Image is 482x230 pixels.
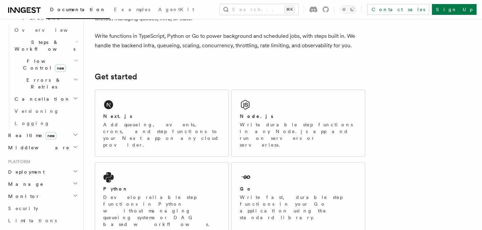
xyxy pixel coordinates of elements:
span: new [55,65,66,72]
button: Steps & Workflows [12,36,79,55]
span: Deployment [5,169,45,175]
p: Add queueing, events, crons, and step functions to your Next app on any cloud provider. [103,121,220,148]
a: Overview [12,24,79,36]
span: Examples [114,7,150,12]
span: Versioning [15,108,59,114]
a: AgentKit [154,2,198,18]
span: Cancellation [12,96,70,102]
div: Inngest Functions [5,24,79,129]
kbd: ⌘K [285,6,294,13]
button: Monitor [5,190,79,202]
a: Examples [110,2,154,18]
button: Errors & Retries [12,74,79,93]
button: Manage [5,178,79,190]
a: Sign Up [432,4,477,15]
span: Platform [5,159,30,164]
a: Next.jsAdd queueing, events, crons, and step functions to your Next app on any cloud provider. [95,90,229,157]
button: Toggle dark mode [340,5,356,14]
p: Write durable step functions in any Node.js app and run on servers or serverless. [240,121,357,148]
span: Steps & Workflows [12,39,75,52]
h2: Go [240,185,252,192]
button: Flow Controlnew [12,55,79,74]
button: Cancellation [12,93,79,105]
a: Documentation [46,2,110,19]
span: Security [8,206,38,211]
span: Logging [15,121,50,126]
span: Documentation [50,7,106,12]
a: Versioning [12,105,79,117]
button: Middleware [5,142,79,154]
button: Deployment [5,166,79,178]
span: new [45,132,56,139]
h2: Node.js [240,113,273,120]
span: Overview [15,27,84,33]
a: Node.jsWrite durable step functions in any Node.js app and run on servers or serverless. [231,90,365,157]
a: Logging [12,117,79,129]
p: Develop reliable step functions in Python without managing queueing systems or DAG based workflows. [103,194,220,228]
span: Flow Control [12,58,74,71]
span: AgentKit [158,7,194,12]
span: Errors & Retries [12,77,73,90]
button: Realtimenew [5,129,79,142]
a: Contact sales [367,4,429,15]
span: Manage [5,181,44,187]
a: Get started [95,72,137,81]
span: Realtime [5,132,56,139]
p: Write functions in TypeScript, Python or Go to power background and scheduled jobs, with steps bu... [95,31,365,50]
span: Monitor [5,193,40,200]
a: Security [5,202,79,214]
p: Write fast, durable step functions in your Go application using the standard library. [240,194,357,221]
button: Search...⌘K [220,4,298,15]
h2: Python [103,185,128,192]
a: Limitations [5,214,79,227]
h2: Next.js [103,113,132,120]
span: Middleware [5,144,70,151]
span: Limitations [8,218,57,223]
